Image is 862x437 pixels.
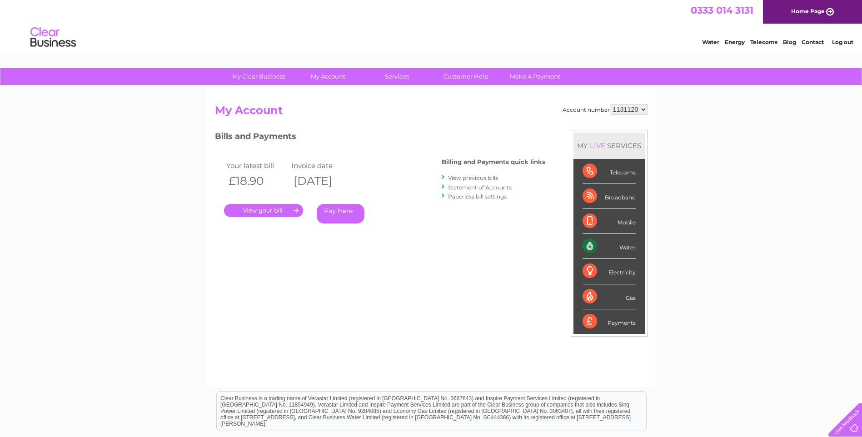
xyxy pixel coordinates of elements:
[583,259,636,284] div: Electricity
[583,234,636,259] div: Water
[573,133,645,159] div: MY SERVICES
[702,39,719,45] a: Water
[290,68,365,85] a: My Account
[832,39,853,45] a: Log out
[448,174,498,181] a: View previous bills
[442,159,545,165] h4: Billing and Payments quick links
[224,159,289,172] td: Your latest bill
[289,159,354,172] td: Invoice date
[448,193,507,200] a: Paperless bill settings
[583,184,636,209] div: Broadband
[224,172,289,190] th: £18.90
[588,141,607,150] div: LIVE
[691,5,753,16] a: 0333 014 3131
[317,204,364,223] a: Pay Here
[359,68,434,85] a: Services
[498,68,573,85] a: Make A Payment
[583,309,636,334] div: Payments
[583,159,636,184] div: Telecoms
[429,68,503,85] a: Customer Help
[448,184,512,191] a: Statement of Accounts
[750,39,777,45] a: Telecoms
[725,39,745,45] a: Energy
[583,284,636,309] div: Gas
[802,39,824,45] a: Contact
[563,104,648,115] div: Account number
[215,130,545,146] h3: Bills and Payments
[783,39,796,45] a: Blog
[289,172,354,190] th: [DATE]
[30,24,76,51] img: logo.png
[215,104,648,121] h2: My Account
[224,204,303,217] a: .
[217,5,646,44] div: Clear Business is a trading name of Verastar Limited (registered in [GEOGRAPHIC_DATA] No. 3667643...
[583,209,636,234] div: Mobile
[221,68,296,85] a: My Clear Business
